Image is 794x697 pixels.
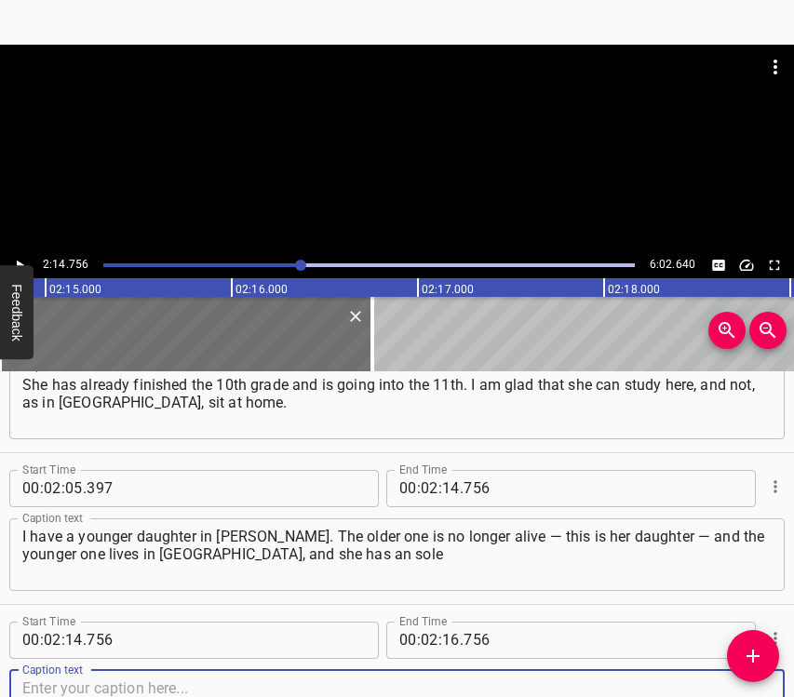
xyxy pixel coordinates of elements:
span: : [417,622,421,659]
input: 16 [442,622,460,659]
text: 02:17.000 [422,283,474,296]
input: 756 [464,470,634,507]
button: Zoom Out [749,312,787,349]
input: 00 [22,622,40,659]
button: Toggle captions [707,253,731,277]
span: : [40,470,44,507]
button: Play/Pause [7,253,32,277]
span: : [40,622,44,659]
input: 02 [421,470,438,507]
div: Play progress [103,263,635,267]
input: 756 [464,622,634,659]
button: Toggle fullscreen [762,253,787,277]
input: 00 [22,470,40,507]
input: 00 [399,622,417,659]
input: 756 [87,622,257,659]
button: Zoom In [708,312,746,349]
button: Cue Options [763,626,787,650]
text: 02:15.000 [49,283,101,296]
div: Cue Options [763,462,785,511]
span: . [460,470,464,507]
span: : [438,622,442,659]
input: 02 [44,470,61,507]
span: : [417,470,421,507]
input: 02 [44,622,61,659]
textarea: I have a younger daughter in [PERSON_NAME]. The older one is no longer alive — this is her daught... [22,528,772,581]
span: : [61,622,65,659]
span: . [83,470,87,507]
input: 14 [65,622,83,659]
text: 02:16.000 [236,283,288,296]
span: : [61,470,65,507]
span: : [438,470,442,507]
span: 2:14.756 [43,258,88,271]
input: 14 [442,470,460,507]
input: 397 [87,470,257,507]
input: 05 [65,470,83,507]
div: Cue Options [763,614,785,663]
div: Delete Cue [343,304,365,328]
span: 6:02.640 [650,258,695,271]
span: . [83,622,87,659]
textarea: She has already finished the 10th grade and is going into the 11th. I am glad that she can study ... [22,376,772,429]
input: 02 [421,622,438,659]
button: Add Cue [727,630,779,682]
input: 00 [399,470,417,507]
button: Change Playback Speed [734,253,759,277]
span: . [460,622,464,659]
button: Cue Options [763,475,787,499]
text: 02:18.000 [608,283,660,296]
button: Delete [343,304,368,328]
